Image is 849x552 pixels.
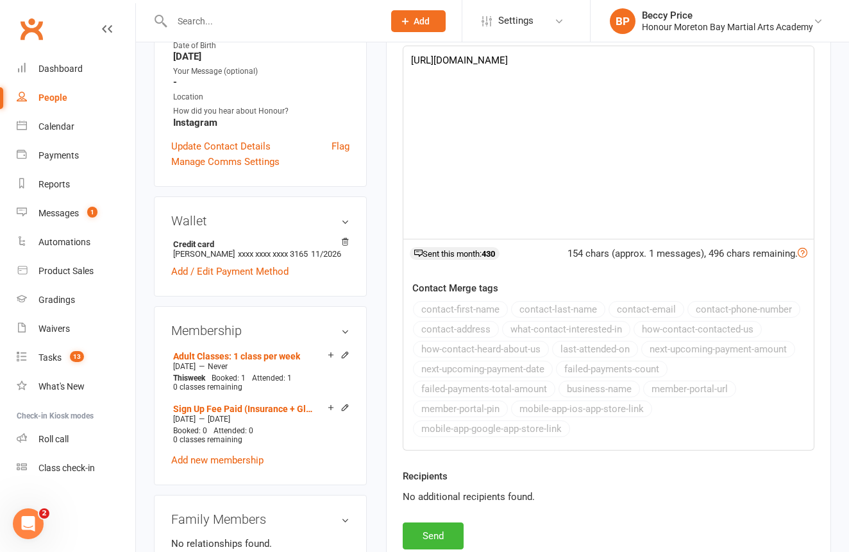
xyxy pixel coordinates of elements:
[38,92,67,103] div: People
[17,228,135,257] a: Automations
[610,8,635,34] div: BP
[214,426,253,435] span: Attended: 0
[173,91,349,103] div: Location
[208,415,230,424] span: [DATE]
[173,65,349,78] div: Your Message (optional)
[38,266,94,276] div: Product Sales
[38,179,70,189] div: Reports
[38,381,85,392] div: What's New
[170,361,349,372] div: —
[171,323,349,338] h3: Membership
[70,351,84,362] span: 13
[13,508,44,539] iframe: Intercom live chat
[173,383,242,392] span: 0 classes remaining
[252,374,292,383] span: Attended: 1
[173,117,349,128] strong: Instagram
[173,76,349,88] strong: -
[311,249,341,259] span: 11/2026
[391,10,446,32] button: Add
[17,286,135,315] a: Gradings
[414,16,430,26] span: Add
[173,435,242,444] span: 0 classes remaining
[17,257,135,286] a: Product Sales
[173,351,300,361] a: Adult Classes: 1 class per week
[168,12,374,30] input: Search...
[17,55,135,83] a: Dashboard
[412,280,498,296] label: Contact Merge tags
[171,454,264,466] a: Add new membership
[171,536,349,551] p: No relationships found.
[17,112,135,141] a: Calendar
[410,247,500,260] div: Sent this month:
[171,139,271,154] a: Update Contact Details
[170,374,208,383] div: week
[171,237,349,261] li: [PERSON_NAME]
[403,522,464,549] button: Send
[173,239,343,249] strong: Credit card
[332,139,349,154] a: Flag
[171,214,349,228] h3: Wallet
[170,414,349,424] div: —
[173,105,349,117] div: How did you hear about Honour?
[403,469,448,484] label: Recipients
[403,489,814,505] div: No additional recipients found.
[642,10,813,21] div: Beccy Price
[87,207,97,218] span: 1
[173,404,314,414] a: Sign Up Fee Paid (Insurance + Gloves)
[17,425,135,454] a: Roll call
[238,249,308,259] span: xxxx xxxx xxxx 3165
[173,415,196,424] span: [DATE]
[482,249,495,259] strong: 430
[498,6,534,35] span: Settings
[38,64,83,74] div: Dashboard
[17,83,135,112] a: People
[212,374,246,383] span: Booked: 1
[38,352,62,363] div: Tasks
[17,454,135,483] a: Class kiosk mode
[17,343,135,372] a: Tasks 13
[208,362,228,371] span: Never
[38,434,69,444] div: Roll call
[171,512,349,526] h3: Family Members
[173,51,349,62] strong: [DATE]
[173,374,188,383] span: This
[173,40,349,52] div: Date of Birth
[411,53,806,68] p: [URL][DOMAIN_NAME]
[17,170,135,199] a: Reports
[38,323,70,334] div: Waivers
[17,315,135,343] a: Waivers
[173,362,196,371] span: [DATE]
[17,199,135,228] a: Messages 1
[15,13,47,45] a: Clubworx
[38,150,79,160] div: Payments
[38,237,90,247] div: Automations
[38,121,74,132] div: Calendar
[38,295,75,305] div: Gradings
[173,426,207,435] span: Booked: 0
[567,246,807,261] div: 154 chars (approx. 1 messages), 496 chars remaining.
[17,372,135,401] a: What's New
[642,21,813,33] div: Honour Moreton Bay Martial Arts Academy
[171,264,289,279] a: Add / Edit Payment Method
[39,508,49,519] span: 2
[17,141,135,170] a: Payments
[38,208,79,218] div: Messages
[171,154,280,169] a: Manage Comms Settings
[38,463,95,473] div: Class check-in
